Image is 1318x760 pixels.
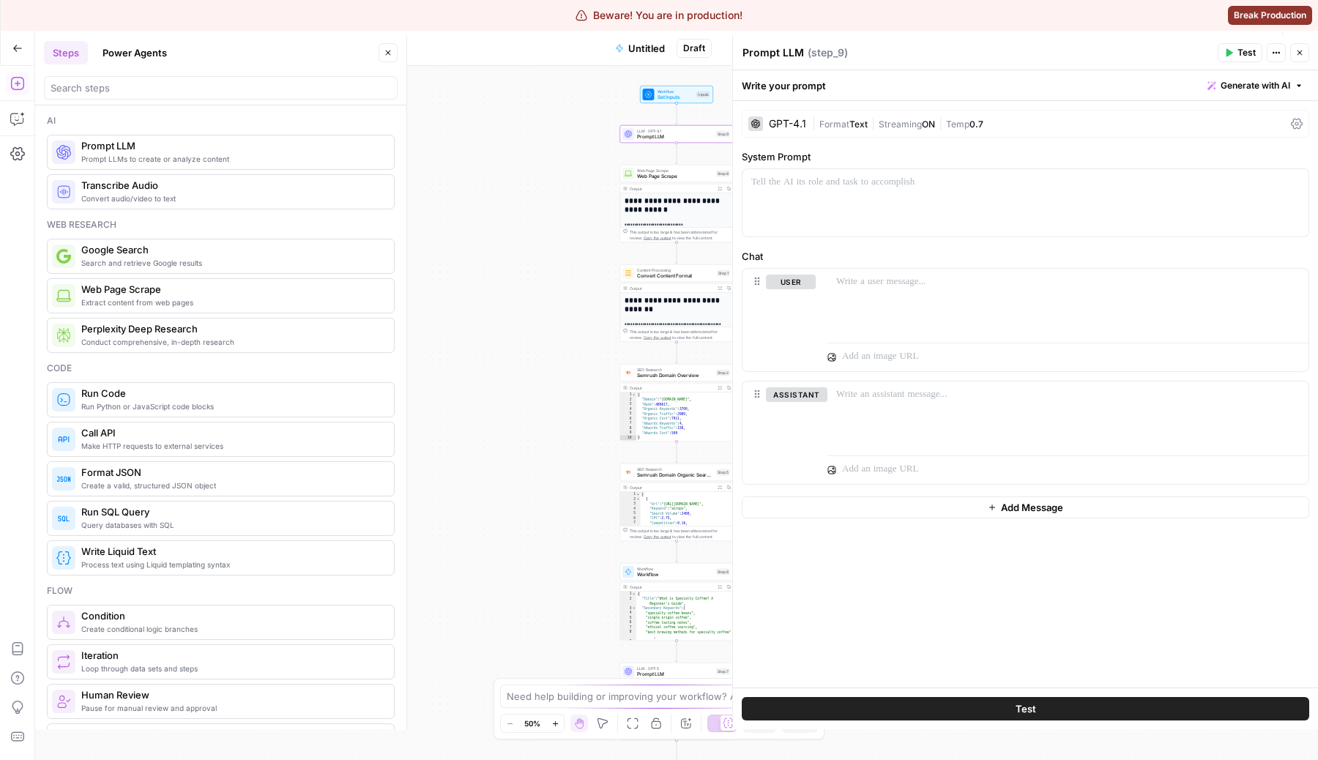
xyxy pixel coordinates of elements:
div: 4 [620,507,641,512]
div: 3 [620,402,636,407]
span: SEO Research [637,367,713,373]
div: This output is too large & has been abbreviated for review. to view the full content. [630,229,730,241]
div: 3 [620,502,641,507]
div: user [742,269,816,371]
div: 7 [620,625,636,630]
span: Set Inputs [658,94,694,101]
div: Write your prompt [733,70,1318,100]
div: WorkflowSet InputsInputs [620,86,734,103]
span: Write Liquid Text [81,544,382,559]
div: 1 [620,492,641,497]
span: | [868,116,879,130]
div: SEO ResearchSemrush Domain OverviewStep 2Output{ "Domain":"[DOMAIN_NAME]", "Rank":489617, "Organi... [620,364,734,442]
span: LLM · GPT-5 [637,666,713,671]
div: Step 9 [716,131,730,138]
span: Workflow [658,89,694,94]
input: Search steps [51,81,391,95]
span: Test [1016,701,1036,716]
div: 2 [620,497,641,502]
span: Format [819,119,849,130]
span: Prompt LLMs to create or analyze content [81,153,382,165]
div: Code [47,362,395,375]
span: Make HTTP requests to external services [81,440,382,452]
div: 6 [620,417,636,422]
span: ON [922,119,935,130]
g: Edge from step_6 to step_7 [676,641,678,662]
span: 50% [524,718,540,729]
button: Steps [44,41,88,64]
span: Prompt LLM [637,133,713,141]
span: Process text using Liquid templating syntax [81,559,382,570]
span: Break Production [1234,9,1306,22]
span: Copy the output [644,236,671,240]
span: Run Code [81,386,382,401]
div: 2 [620,398,636,403]
div: 7 [620,521,641,526]
span: Human Review [81,688,382,702]
div: 1 [620,592,636,597]
div: Step 7 [716,668,730,675]
button: Test [1218,43,1262,62]
div: 5 [620,511,641,516]
span: Web Page Scrape [637,168,713,174]
div: 1 [620,392,636,398]
span: Toggle code folding, rows 1 through 10 [632,392,636,398]
span: Toggle code folding, rows 1 through 2741 [636,492,641,497]
span: Perplexity Deep Research [81,321,382,336]
label: System Prompt [742,149,1309,164]
button: Test [742,697,1309,720]
span: Toggle code folding, rows 3 through 14 [632,606,636,611]
span: 0.7 [969,119,983,130]
div: Output [630,186,713,192]
span: | [812,116,819,130]
g: Edge from step_5 to step_6 [676,541,678,562]
div: 10 [620,436,636,441]
span: Prompt LLM [637,671,713,678]
span: Copy the output [644,534,671,539]
div: 5 [620,411,636,417]
span: SEO Research [637,466,713,472]
div: GPT-4.1 [769,119,806,129]
div: Inputs [696,92,710,98]
g: Edge from step_1 to step_2 [676,342,678,363]
div: Step 1 [717,270,730,277]
span: Google Search [81,242,382,257]
span: Call API [81,425,382,440]
div: Output [630,584,713,590]
div: Step 8 [716,171,730,177]
div: 4 [620,407,636,412]
button: Add Message [742,496,1309,518]
span: Workflow [637,571,713,578]
span: Text [849,119,868,130]
g: Edge from step_2 to step_5 [676,442,678,463]
g: Edge from step_8 to step_1 [676,242,678,264]
div: 7 [620,421,636,426]
span: Format JSON [81,465,382,480]
div: 6 [620,620,636,625]
button: Power Agents [94,41,176,64]
div: 6 [620,516,641,521]
span: Toggle code folding, rows 2 through 12 [636,497,641,502]
span: Web Page Scrape [637,173,713,180]
span: Copy the output [644,335,671,340]
div: Output [630,485,713,491]
button: user [766,275,816,289]
span: Pause for manual review and approval [81,702,382,714]
span: Draft [683,42,705,55]
div: Step 5 [716,469,730,476]
span: Loop through data sets and steps [81,663,382,674]
span: Test [1237,46,1256,59]
span: Semrush Domain Organic Search Keywords [637,472,713,479]
button: Break Production [1228,6,1312,25]
div: This output is too large & has been abbreviated for review. to view the full content. [630,528,730,540]
div: 2 [620,597,636,606]
div: 9 [620,431,636,436]
img: o3r9yhbrn24ooq0tey3lueqptmfj [625,269,632,277]
span: Run Python or JavaScript code blocks [81,401,382,412]
div: 4 [620,611,636,616]
g: Edge from step_9 to step_8 [676,143,678,164]
div: Output [630,385,713,391]
span: Untitled [628,41,665,56]
span: | [935,116,946,130]
div: This output is too large & has been abbreviated for review. to view the full content. [630,329,730,340]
